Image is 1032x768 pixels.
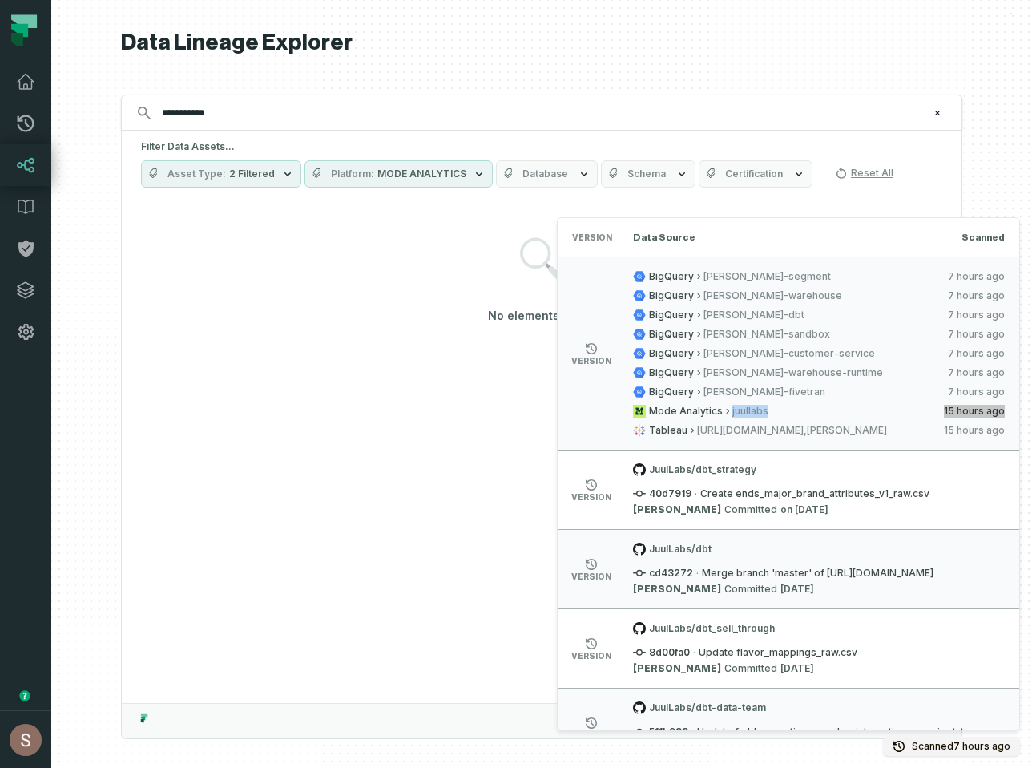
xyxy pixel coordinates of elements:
[633,503,828,516] p: Committed
[961,231,1005,244] span: Scanned
[780,503,828,516] relative-time: Aug 5, 2025, 6:55 PM GMT+3
[883,737,1020,756] button: Scanned[DATE] 12:09:22 PM
[703,347,937,360] span: [PERSON_NAME]-customer-service
[229,168,275,180] span: 2 Filtered
[18,689,32,703] div: Tooltip anchor
[697,424,933,437] span: [URL][DOMAIN_NAME],[PERSON_NAME]
[703,386,937,398] span: [PERSON_NAME]-fivetran
[627,168,666,180] span: Schema
[649,270,694,283] span: BigQuery
[571,493,611,501] span: version
[703,289,937,302] span: [PERSON_NAME]-warehouse
[948,347,1005,360] relative-time: Sep 16, 2025, 12:09 PM GMT+3
[948,366,1005,379] relative-time: Sep 16, 2025, 12:09 PM GMT+3
[828,160,900,186] button: Reset All
[167,168,226,180] span: Asset Type
[703,328,937,341] span: [PERSON_NAME]-sandbox
[571,572,611,580] span: version
[633,662,721,675] a: [PERSON_NAME]
[732,405,933,418] span: juullabs
[703,366,937,379] span: [PERSON_NAME]-warehouse-runtime
[649,309,694,321] span: BigQuery
[633,583,721,596] a: [PERSON_NAME]
[699,160,812,188] button: Certification
[122,197,961,703] div: Suggestions
[633,231,695,244] span: Data Source
[649,424,687,437] span: Tableau
[488,308,596,324] h4: No elements found
[696,567,699,580] span: ·
[331,168,374,180] span: Platform
[304,160,493,188] button: PlatformMODE ANALYTICS
[121,29,962,57] h1: Data Lineage Explorer
[944,405,1005,418] relative-time: Sep 16, 2025, 4:02 AM GMT+3
[725,168,783,180] span: Certification
[496,160,598,188] button: Database
[780,662,814,675] relative-time: Aug 25, 2025, 4:48 PM GMT+3
[141,160,301,188] button: Asset Type2 Filtered
[929,105,945,121] button: Clear search query
[649,366,694,379] span: BigQuery
[948,270,1005,283] relative-time: Sep 16, 2025, 12:09 PM GMT+3
[377,168,466,180] span: MODE ANALYTICS
[571,652,611,660] span: version
[633,726,688,738] span: 511b983
[633,583,814,596] p: Committed
[141,140,942,153] h5: Filter Data Assets...
[695,487,697,500] span: ·
[699,646,857,659] span: Update flavor_mappings_raw.csv
[633,622,1005,635] span: JuulLabs/dbt_sell_through
[948,386,1005,398] relative-time: Sep 16, 2025, 12:09 PM GMT+3
[633,646,690,659] span: 8d00fa0
[702,567,933,580] span: Merge branch 'master' of https://github.com/JuulLabs/dbt
[649,328,694,341] span: BigQuery
[953,740,1010,752] relative-time: Sep 16, 2025, 12:09 PM GMT+3
[691,726,694,738] span: ·
[649,347,694,360] span: BigQuery
[522,168,568,180] span: Database
[649,289,694,302] span: BigQuery
[693,646,695,659] span: ·
[571,357,611,365] span: version
[633,701,1005,714] span: JuulLabs/dbt-data-team
[948,289,1005,302] relative-time: Sep 16, 2025, 12:09 PM GMT+3
[572,231,611,244] span: Version
[633,487,691,500] span: 40d7919
[633,662,814,675] p: Committed
[703,270,937,283] span: [PERSON_NAME]-segment
[633,503,721,516] a: [PERSON_NAME]
[780,583,814,596] relative-time: Sep 4, 2025, 10:38 PM GMT+3
[633,567,693,580] span: cd43272
[649,405,723,418] span: Mode Analytics
[10,724,42,756] img: avatar of Shay Gafniel
[700,487,929,500] span: Create ends_major_brand_attributes_v1_raw.csv
[703,309,937,321] span: [PERSON_NAME]-dbt
[948,328,1005,341] relative-time: Sep 16, 2025, 12:09 PM GMT+3
[633,543,1005,556] span: JuulLabs/dbt
[912,738,1010,754] p: Scanned
[601,160,695,188] button: Schema
[633,463,1005,476] span: JuulLabs/dbt_strategy
[944,424,1005,437] relative-time: Sep 16, 2025, 4:02 AM GMT+3
[649,386,694,398] span: BigQuery
[948,309,1005,321] relative-time: Sep 16, 2025, 12:09 PM GMT+3
[697,726,1005,738] span: Update field_operations__agile__interactions__reciept_transactions_v1.sql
